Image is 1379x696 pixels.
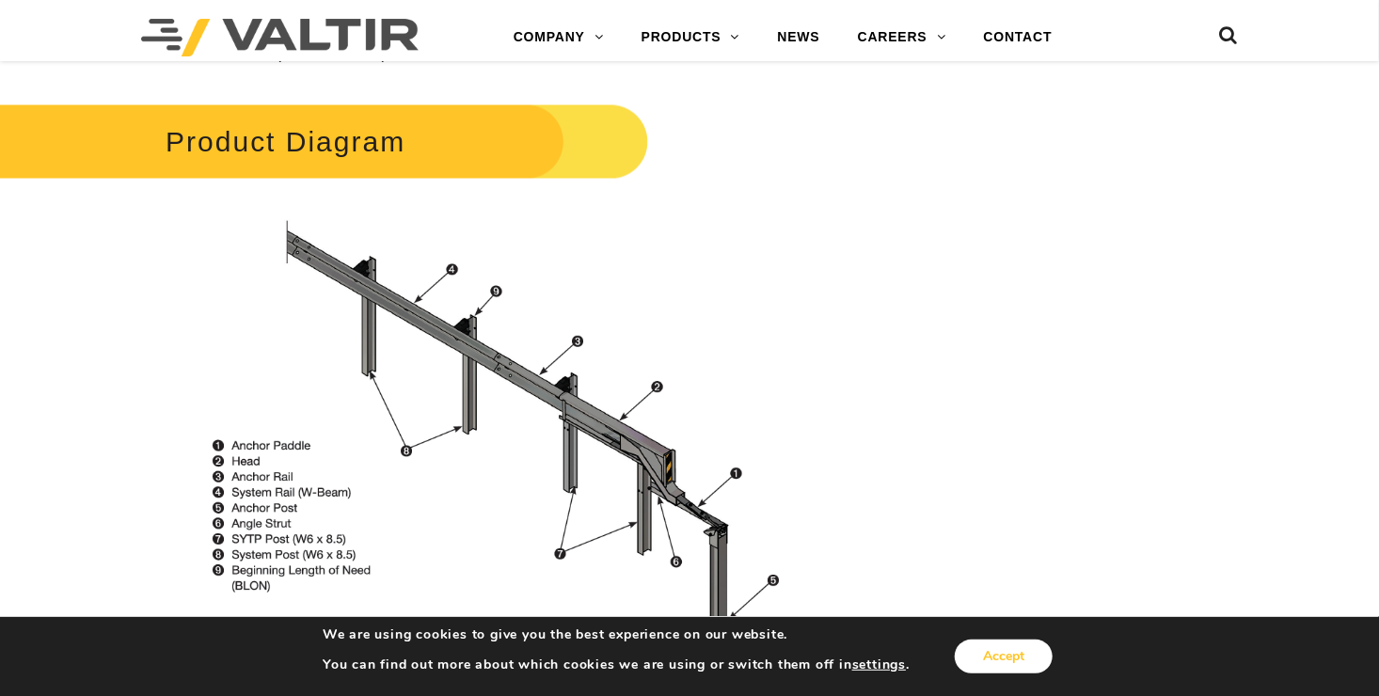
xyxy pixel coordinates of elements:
button: Accept [955,640,1053,673]
img: Valtir [141,19,419,56]
p: We are using cookies to give you the best experience on our website. [323,626,910,643]
p: You can find out more about which cookies we are using or switch them off in . [323,656,910,673]
a: PRODUCTS [623,19,759,56]
a: COMPANY [495,19,623,56]
a: CONTACT [965,19,1071,56]
button: settings [852,656,906,673]
a: NEWS [759,19,839,56]
a: CAREERS [839,19,965,56]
